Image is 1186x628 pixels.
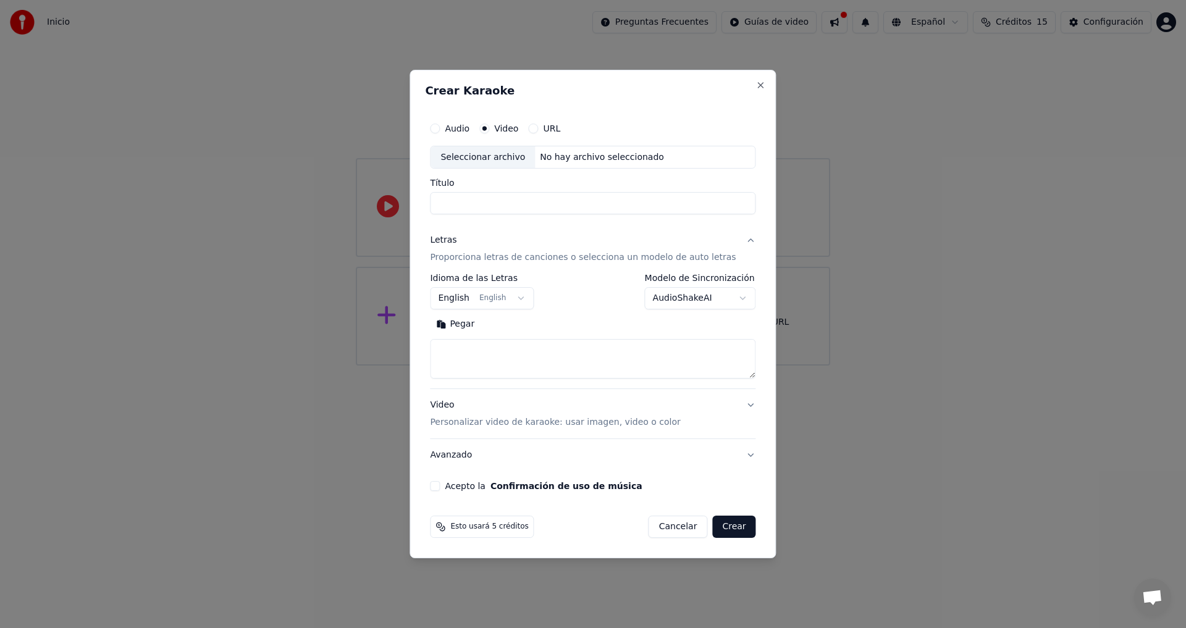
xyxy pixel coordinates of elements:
label: Acepto la [445,482,642,490]
button: LetrasProporciona letras de canciones o selecciona un modelo de auto letras [430,225,755,274]
div: Letras [430,235,456,247]
label: Idioma de las Letras [430,274,534,283]
button: Cancelar [649,516,708,538]
label: Modelo de Sincronización [645,274,756,283]
label: URL [543,124,560,133]
button: Pegar [430,315,481,335]
div: Seleccionar archivo [431,146,535,169]
button: Acepto la [490,482,642,490]
h2: Crear Karaoke [425,85,760,96]
div: No hay archivo seleccionado [535,151,669,164]
label: Video [494,124,518,133]
p: Personalizar video de karaoke: usar imagen, video o color [430,416,680,429]
p: Proporciona letras de canciones o selecciona un modelo de auto letras [430,252,736,264]
label: Audio [445,124,469,133]
div: Video [430,400,680,429]
div: LetrasProporciona letras de canciones o selecciona un modelo de auto letras [430,274,755,389]
button: VideoPersonalizar video de karaoke: usar imagen, video o color [430,390,755,439]
span: Esto usará 5 créditos [450,522,528,532]
button: Crear [712,516,755,538]
label: Título [430,179,755,188]
button: Avanzado [430,439,755,471]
